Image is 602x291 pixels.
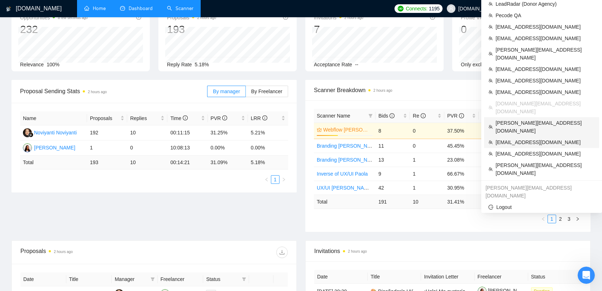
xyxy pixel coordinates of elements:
span: PVR [211,115,228,121]
time: 2 hours ago [344,16,363,20]
span: Pecode QA [496,11,595,19]
span: [PERSON_NAME][EMAIL_ADDRESS][DOMAIN_NAME] [496,46,595,62]
span: [EMAIL_ADDRESS][DOMAIN_NAME] [496,88,595,96]
td: 0.00% [248,140,288,156]
span: crown [317,127,322,132]
a: 3 [565,215,573,223]
li: Previous Page [539,215,548,223]
iframe: Intercom live chat [578,267,595,284]
span: Scanner Name [317,113,350,119]
a: 1 [548,215,556,223]
th: Manager [112,272,158,286]
span: team [488,13,493,18]
time: 2 hours ago [88,90,107,94]
td: 0.00% [208,140,248,156]
a: 2 [556,215,564,223]
span: team [488,167,493,171]
span: Relevance [20,62,44,67]
td: 5.18 % [248,156,288,170]
span: Reply Rate [167,62,192,67]
td: 1 [87,140,127,156]
span: team [488,2,493,6]
td: 1 [410,167,444,181]
span: Proposal Sending Stats [20,87,207,96]
li: Next Page [573,215,582,223]
td: 31.09 % [208,156,248,170]
td: 9 [376,167,410,181]
td: 13 [376,153,410,167]
td: 5.21% [248,125,288,140]
span: Invitations [314,247,582,256]
span: team [488,90,493,94]
span: [DOMAIN_NAME][EMAIL_ADDRESS][DOMAIN_NAME] [496,100,595,115]
a: searchScanner [167,5,193,11]
td: 0 [127,140,167,156]
td: 37.50% [444,123,479,139]
td: 66.67% [444,167,479,181]
td: 00:11:15 [167,125,207,140]
span: 5.18% [195,62,209,67]
span: Time [170,115,187,121]
div: 7 [314,23,363,36]
li: Previous Page [262,175,271,184]
span: logout [488,205,493,210]
td: 10:08:13 [167,140,207,156]
span: team [488,152,493,156]
span: [PERSON_NAME][EMAIL_ADDRESS][DOMAIN_NAME] [496,119,595,135]
span: team [488,67,493,71]
span: -- [355,62,358,67]
td: 30.95% [444,181,479,195]
span: Scanner Breakdown [314,86,582,95]
td: 45.45% [444,139,479,153]
td: 10 [410,195,444,209]
span: team [488,36,493,40]
span: info-circle [459,113,464,118]
td: Total [20,156,87,170]
button: right [279,175,288,184]
td: Total [314,195,376,209]
img: PC [23,143,32,152]
div: Proposals [20,247,154,258]
a: Webflow [PERSON_NAME] (shorter & ps) [323,126,371,134]
span: team [488,140,493,144]
span: [PERSON_NAME][EMAIL_ADDRESS][DOMAIN_NAME] [496,161,595,177]
li: 3 [565,215,573,223]
span: filter [240,274,248,285]
li: 1 [271,175,279,184]
a: homeHome [84,5,106,11]
span: team [488,25,493,29]
th: Freelancer [158,272,204,286]
span: Re [413,113,426,119]
th: Replies [127,111,167,125]
td: 31.25% [208,125,248,140]
span: Connects: [406,5,427,13]
th: Invitation Letter [421,270,474,284]
button: left [262,175,271,184]
span: user [449,6,454,11]
a: Branding [PERSON_NAME] [317,143,379,149]
span: Profile Views [461,13,517,22]
span: filter [149,274,156,285]
span: team [488,105,493,110]
span: team [488,52,493,56]
span: team [488,78,493,83]
span: [EMAIL_ADDRESS][DOMAIN_NAME] [496,34,595,42]
td: 1 [410,181,444,195]
span: download [277,249,287,255]
span: Logout [488,203,595,211]
td: 1 [410,153,444,167]
time: 2 hours ago [373,89,392,92]
span: [EMAIL_ADDRESS][DOMAIN_NAME] [496,23,595,31]
span: dashboard [120,6,125,11]
span: Only exclusive agency members [461,62,533,67]
td: 10 [127,156,167,170]
td: 11 [376,139,410,153]
span: Status [206,275,239,283]
a: Branding [PERSON_NAME] (Short & CTA) [317,157,412,163]
td: 0 [410,123,444,139]
span: [EMAIL_ADDRESS][DOMAIN_NAME] [496,65,595,73]
a: UX/UI [PERSON_NAME] (Perfect!) [317,185,395,191]
a: 1 [271,176,279,183]
span: LRR [251,115,267,121]
th: Date [20,272,66,286]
